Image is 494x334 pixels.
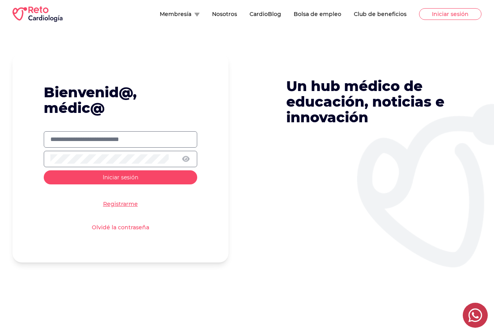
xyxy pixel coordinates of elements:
button: Bolsa de empleo [294,10,341,18]
button: CardioBlog [250,10,281,18]
p: Un hub médico de educación, noticias e innovación [286,78,461,125]
button: Iniciar sesión [44,170,197,184]
button: Club de beneficios [354,10,407,18]
img: RETO Cardio Logo [12,6,62,22]
span: Iniciar sesión [103,174,138,181]
a: Registrarme [103,200,138,208]
h1: Bienvenid@, médic@ [44,84,197,116]
a: Olvidé la contraseña [92,223,149,231]
button: Nosotros [212,10,237,18]
button: Iniciar sesión [419,8,482,20]
button: Membresía [160,10,200,18]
